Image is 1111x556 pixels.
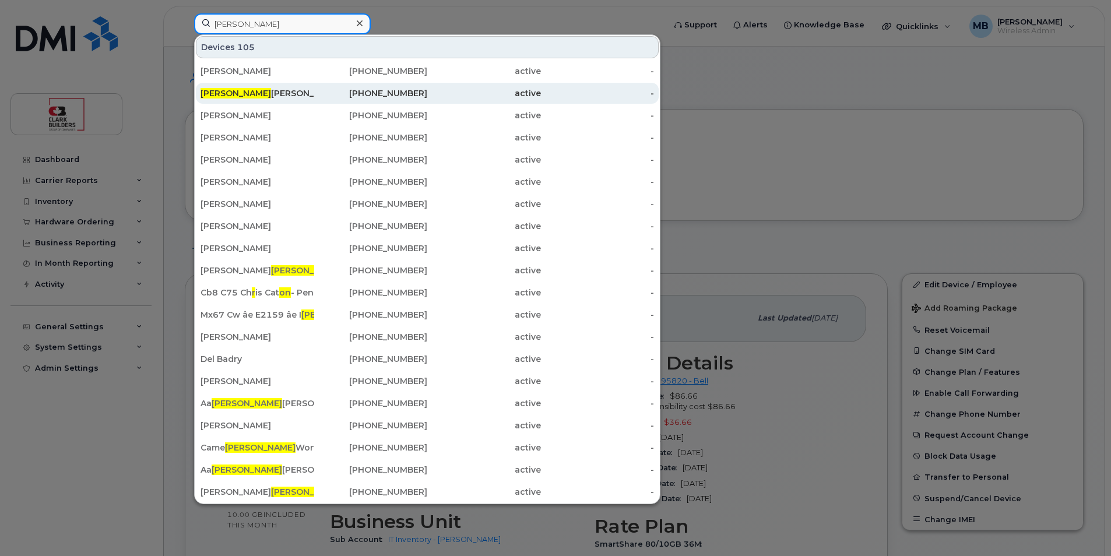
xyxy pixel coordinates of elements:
div: active [427,442,541,453]
div: - [541,420,655,431]
div: active [427,464,541,476]
div: - [541,353,655,365]
div: [PHONE_NUMBER] [314,309,428,321]
div: - [541,242,655,254]
div: - [541,265,655,276]
div: - [541,65,655,77]
div: - [541,331,655,343]
div: [PHONE_NUMBER] [314,420,428,431]
div: - [541,486,655,498]
div: [PERSON_NAME] [201,198,314,210]
div: active [427,220,541,232]
span: [PERSON_NAME] [212,464,282,475]
div: [PERSON_NAME] [201,375,314,387]
div: [PERSON_NAME] [201,265,314,276]
div: active [427,287,541,298]
a: [PERSON_NAME][PERSON_NAME][PHONE_NUMBER]active- [196,83,659,104]
div: active [427,198,541,210]
div: [PERSON_NAME] [201,110,314,121]
div: [PERSON_NAME] [201,154,314,166]
div: [PHONE_NUMBER] [314,265,428,276]
div: [PHONE_NUMBER] [314,287,428,298]
div: - [541,309,655,321]
a: [PERSON_NAME][PHONE_NUMBER]active- [196,371,659,392]
div: - [541,154,655,166]
div: [PHONE_NUMBER] [314,132,428,143]
span: [PERSON_NAME] [212,398,282,409]
div: [PHONE_NUMBER] [314,486,428,498]
span: r [252,287,255,298]
span: [PERSON_NAME] [201,88,271,98]
div: [PHONE_NUMBER] [314,353,428,365]
div: [PHONE_NUMBER] [314,442,428,453]
div: [PHONE_NUMBER] [314,87,428,99]
div: active [427,265,541,276]
span: [PERSON_NAME] [301,309,372,320]
div: [PERSON_NAME] [201,486,314,498]
div: active [427,486,541,498]
div: [PERSON_NAME] [201,176,314,188]
div: - [541,287,655,298]
div: [PERSON_NAME] [201,242,314,254]
div: [PHONE_NUMBER] [314,397,428,409]
a: [PERSON_NAME][PHONE_NUMBER]active- [196,216,659,237]
div: [PERSON_NAME] [201,87,314,99]
div: active [427,65,541,77]
div: Del Badry [201,353,314,365]
a: Cb8 C75 Chris Caton- Pending Return to CGY Office[PHONE_NUMBER]active- [196,282,659,303]
span: [PERSON_NAME] [271,487,342,497]
div: active [427,176,541,188]
div: - [541,132,655,143]
div: active [427,87,541,99]
a: Aa[PERSON_NAME][PERSON_NAME][PHONE_NUMBER]active- [196,459,659,480]
a: [PERSON_NAME][PHONE_NUMBER]active- [196,61,659,82]
a: Came[PERSON_NAME]Worthing[PHONE_NUMBER]active- [196,437,659,458]
div: [PHONE_NUMBER] [314,110,428,121]
div: [PHONE_NUMBER] [314,242,428,254]
a: [PERSON_NAME][PHONE_NUMBER]active- [196,238,659,259]
div: active [427,242,541,254]
div: - [541,375,655,387]
div: Cb8 C75 Ch is Cat - Pending Return to CGY Office [201,287,314,298]
div: [PERSON_NAME] [201,220,314,232]
div: [PHONE_NUMBER] [314,375,428,387]
div: Aa [PERSON_NAME] [201,397,314,409]
div: [PHONE_NUMBER] [314,220,428,232]
div: [PHONE_NUMBER] [314,464,428,476]
a: [PERSON_NAME][PHONE_NUMBER]active- [196,171,659,192]
a: Aa[PERSON_NAME][PERSON_NAME][PHONE_NUMBER]active- [196,393,659,414]
div: active [427,375,541,387]
div: [PHONE_NUMBER] [314,65,428,77]
a: Mx67 Cw âe E2159 âe I[PERSON_NAME]Works [PERSON_NAME] Test[PHONE_NUMBER]active- [196,304,659,325]
div: - [541,110,655,121]
a: [PERSON_NAME][PHONE_NUMBER]active- [196,105,659,126]
div: [PERSON_NAME] [201,65,314,77]
div: - [541,442,655,453]
div: active [427,309,541,321]
div: active [427,353,541,365]
div: Devices [196,36,659,58]
div: Came Worthing [201,442,314,453]
div: active [427,331,541,343]
a: [PERSON_NAME][PERSON_NAME][PHONE_NUMBER]active- [196,260,659,281]
a: [PERSON_NAME][PHONE_NUMBER]active- [196,326,659,347]
a: [PERSON_NAME][PERSON_NAME][PHONE_NUMBER]active- [196,481,659,502]
div: Mx67 Cw âe E2159 âe I Works [PERSON_NAME] Test [201,309,314,321]
a: [PERSON_NAME][PHONE_NUMBER]active- [196,415,659,436]
span: [PERSON_NAME] [271,265,342,276]
div: active [427,110,541,121]
a: [PERSON_NAME][PHONE_NUMBER]active- [196,127,659,148]
div: [PHONE_NUMBER] [314,154,428,166]
a: Del Badry[PHONE_NUMBER]active- [196,349,659,370]
div: [PERSON_NAME] [201,132,314,143]
span: 105 [237,41,255,53]
div: [PHONE_NUMBER] [314,331,428,343]
div: - [541,397,655,409]
div: - [541,220,655,232]
div: Aa [PERSON_NAME] [201,464,314,476]
div: [PERSON_NAME] [201,331,314,343]
div: active [427,132,541,143]
a: [PERSON_NAME][PHONE_NUMBER]active- [196,149,659,170]
span: [PERSON_NAME] [225,442,296,453]
div: [PHONE_NUMBER] [314,176,428,188]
